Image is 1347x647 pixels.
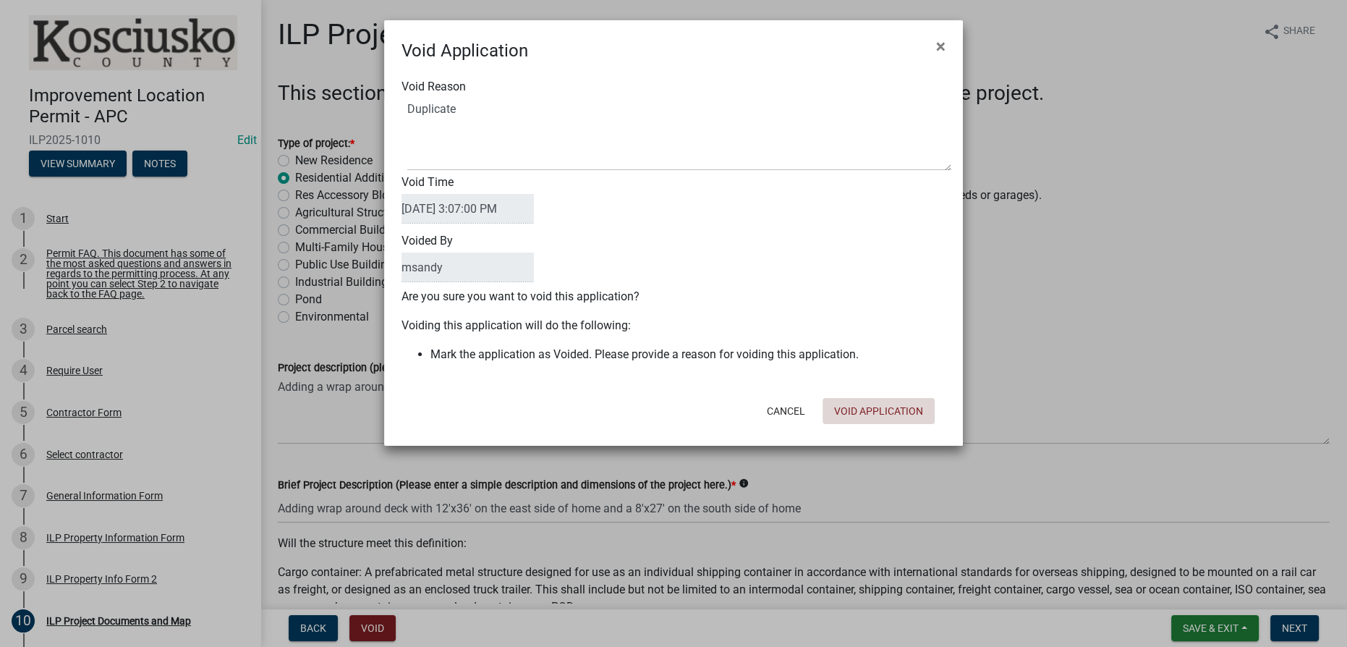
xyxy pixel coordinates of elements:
input: DateTime [401,194,534,224]
li: Mark the application as Voided. Please provide a reason for voiding this application. [430,346,946,363]
label: Voided By [401,235,534,282]
button: Void Application [823,398,935,424]
textarea: Void Reason [407,98,951,171]
button: Close [925,26,957,67]
input: VoidedBy [401,253,534,282]
p: Are you sure you want to void this application? [401,288,946,305]
label: Void Reason [401,81,466,93]
button: Cancel [755,398,817,424]
h4: Void Application [401,38,528,64]
label: Void Time [401,177,534,224]
span: × [936,36,946,56]
p: Voiding this application will do the following: [401,317,946,334]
